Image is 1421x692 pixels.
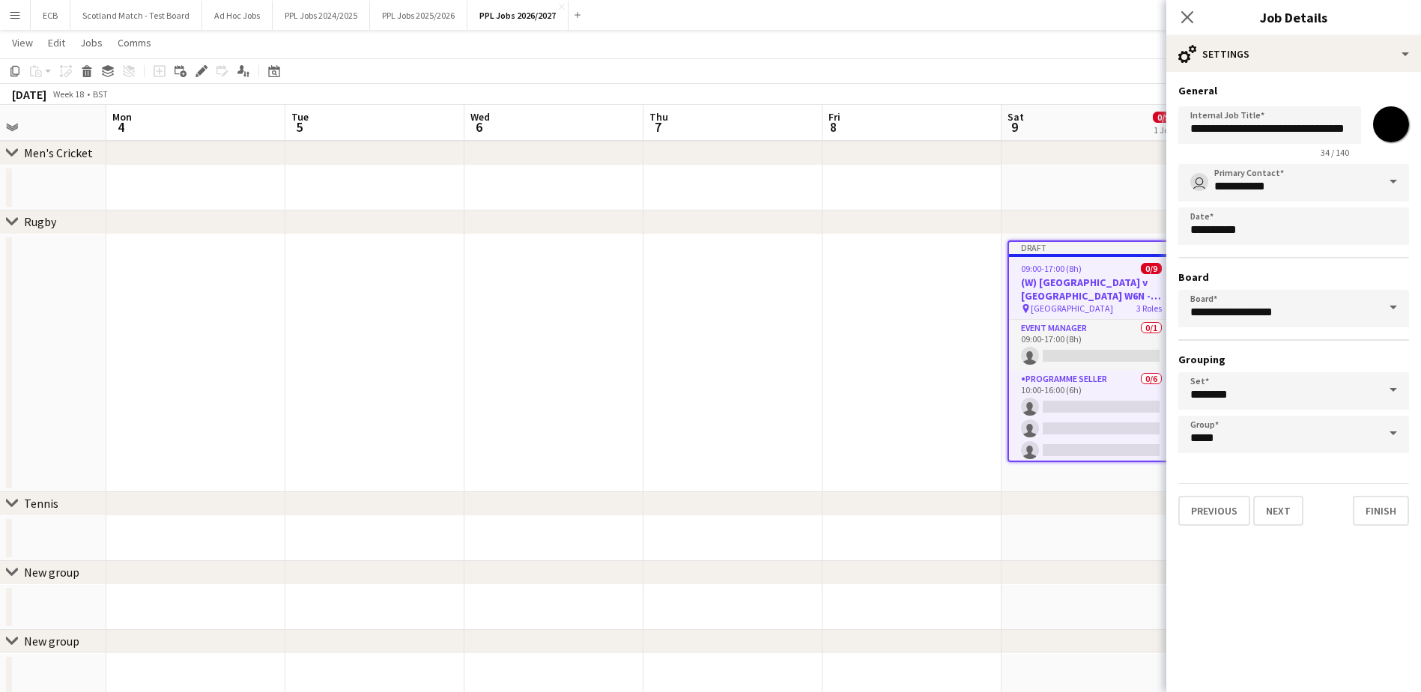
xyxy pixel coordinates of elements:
div: Settings [1166,36,1421,72]
span: Week 18 [49,88,87,100]
app-card-role: Programme Seller0/610:00-16:00 (6h) [1009,371,1174,530]
span: 0/9 [1153,112,1174,123]
span: [GEOGRAPHIC_DATA] [1031,303,1113,314]
a: Edit [42,33,71,52]
div: New group [24,634,79,649]
app-card-role: Event Manager0/109:00-17:00 (8h) [1009,320,1174,371]
div: 1 Job [1154,124,1173,136]
span: Fri [828,110,840,124]
h3: Job Details [1166,7,1421,27]
button: PPL Jobs 2024/2025 [273,1,370,30]
span: View [12,36,33,49]
h3: (W) [GEOGRAPHIC_DATA] v [GEOGRAPHIC_DATA] W6N - 13:30 [1009,276,1174,303]
a: Comms [112,33,157,52]
h3: General [1178,84,1409,97]
span: Edit [48,36,65,49]
button: Next [1253,496,1303,526]
span: 09:00-17:00 (8h) [1021,263,1082,274]
div: Draft [1009,242,1174,254]
span: 34 / 140 [1309,147,1361,158]
button: Ad Hoc Jobs [202,1,273,30]
span: 3 Roles [1136,303,1162,314]
div: [DATE] [12,87,46,102]
span: Wed [470,110,490,124]
div: Rugby [24,214,56,229]
h3: Grouping [1178,353,1409,366]
span: Mon [112,110,132,124]
a: View [6,33,39,52]
button: Previous [1178,496,1250,526]
span: Thu [649,110,668,124]
div: Men's Cricket [24,145,93,160]
a: Jobs [74,33,109,52]
div: Tennis [24,496,58,511]
span: 6 [468,118,490,136]
span: Tue [291,110,309,124]
span: 9 [1005,118,1024,136]
app-job-card: Draft09:00-17:00 (8h)0/9(W) [GEOGRAPHIC_DATA] v [GEOGRAPHIC_DATA] W6N - 13:30 [GEOGRAPHIC_DATA]3 ... [1008,240,1175,462]
span: 7 [647,118,668,136]
span: 8 [826,118,840,136]
span: 5 [289,118,309,136]
button: Finish [1353,496,1409,526]
span: Comms [118,36,151,49]
button: ECB [31,1,70,30]
button: PPL Jobs 2025/2026 [370,1,467,30]
button: PPL Jobs 2026/2027 [467,1,569,30]
button: Scotland Match - Test Board [70,1,202,30]
span: Sat [1008,110,1024,124]
span: Jobs [80,36,103,49]
div: BST [93,88,108,100]
h3: Board [1178,270,1409,284]
span: 0/9 [1141,263,1162,274]
div: New group [24,565,79,580]
span: 4 [110,118,132,136]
